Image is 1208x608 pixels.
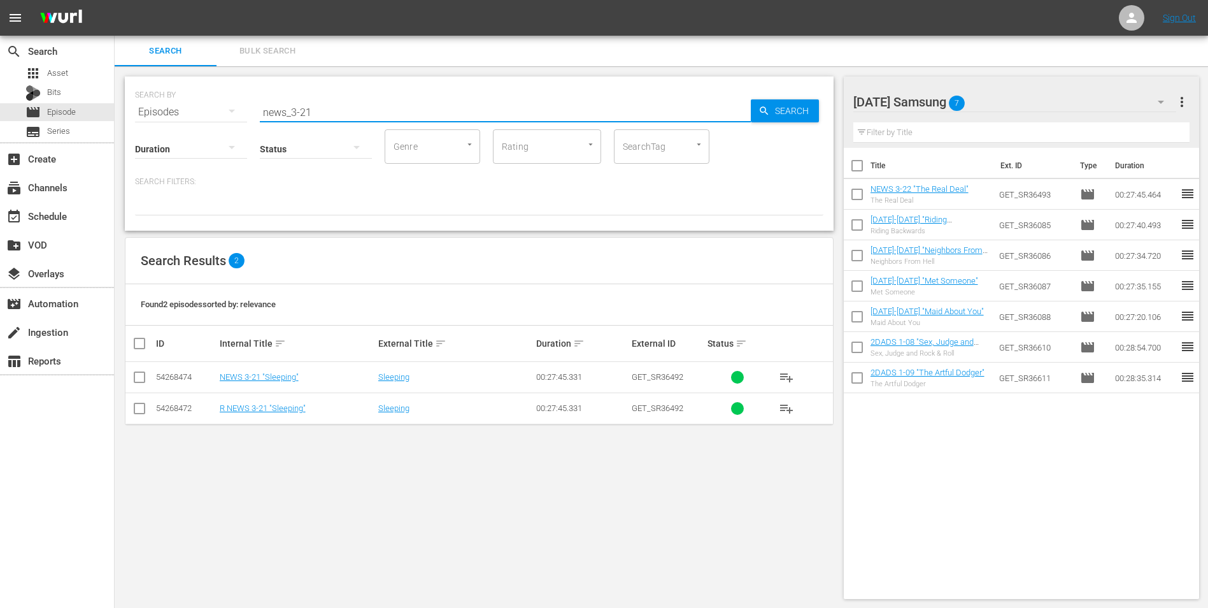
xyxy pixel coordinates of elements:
[870,215,952,234] a: [DATE]-[DATE] "Riding Backwards"
[47,125,70,138] span: Series
[632,338,704,349] div: External ID
[870,276,978,286] a: [DATE]-[DATE] "Met Someone"
[870,337,979,356] a: 2DADS 1-08 "Sex, Judge and Rock & Roll"
[1080,279,1095,294] span: Episode
[707,336,767,351] div: Status
[1180,308,1195,324] span: reorder
[1080,370,1095,386] span: Episode
[994,210,1075,240] td: GET_SR36085
[1163,13,1196,23] a: Sign Out
[1180,370,1195,385] span: reorder
[1080,248,1095,263] span: Episode
[141,300,276,309] span: Found 2 episodes sorted by: relevance
[632,372,683,382] span: GET_SR36492
[47,106,76,119] span: Episode
[6,152,22,167] span: Create
[47,86,61,99] span: Bits
[156,338,216,349] div: ID
[771,362,802,393] button: playlist_add
[870,227,990,235] div: Riding Backwards
[156,372,216,382] div: 54268474
[632,403,683,413] span: GET_SR36492
[536,403,627,413] div: 00:27:45.331
[1180,339,1195,354] span: reorder
[156,403,216,413] div: 54268472
[1080,309,1095,324] span: Episode
[994,363,1075,393] td: GET_SR36611
[25,105,41,120] span: Episode
[870,148,993,184] th: Title
[779,401,794,416] span: playlist_add
[224,44,311,59] span: Bulk Search
[870,184,969,194] a: NEWS 3-22 "The Real Deal"
[1110,179,1180,210] td: 00:27:45.464
[870,196,969,205] div: The Real Deal
[870,319,984,327] div: Maid About You
[6,266,22,282] span: Overlays
[435,338,446,349] span: sort
[994,301,1075,332] td: GET_SR36088
[1072,148,1107,184] th: Type
[994,271,1075,301] td: GET_SR36087
[25,66,41,81] span: Asset
[870,288,978,296] div: Met Someone
[994,179,1075,210] td: GET_SR36493
[6,44,22,59] span: Search
[6,209,22,224] span: Schedule
[853,84,1177,120] div: [DATE] Samsung
[870,257,990,266] div: Neighbors From Hell
[693,138,705,150] button: Open
[536,372,627,382] div: 00:27:45.331
[779,370,794,385] span: playlist_add
[31,3,92,33] img: ans4CAIJ8jUAAAAAAAAAAAAAAAAAAAAAAAAgQb4GAAAAAAAAAAAAAAAAAAAAAAAAJMjXAAAAAAAAAAAAAAAAAAAAAAAAgAT5G...
[6,325,22,340] span: create
[135,94,247,130] div: Episodes
[870,380,984,388] div: The Artful Dodger
[25,124,41,140] span: Series
[585,138,597,150] button: Open
[1110,271,1180,301] td: 00:27:35.155
[1080,340,1095,355] span: Episode
[47,67,68,80] span: Asset
[536,336,627,351] div: Duration
[771,393,802,424] button: playlist_add
[735,338,747,349] span: sort
[135,177,823,187] p: Search Filters:
[573,338,585,349] span: sort
[378,403,409,413] a: Sleeping
[1110,210,1180,240] td: 00:27:40.493
[25,85,41,101] div: Bits
[870,368,984,377] a: 2DADS 1-09 "The Artful Dodger"
[1110,301,1180,332] td: 00:27:20.106
[464,138,476,150] button: Open
[6,180,22,196] span: Channels
[378,372,409,382] a: Sleeping
[994,240,1075,271] td: GET_SR36086
[870,307,984,316] a: [DATE]-[DATE] "Maid About You"
[220,336,374,351] div: Internal Title
[8,10,23,25] span: menu
[770,99,819,122] span: Search
[141,253,226,268] span: Search Results
[6,238,22,253] span: VOD
[220,403,306,413] a: R NEWS 3-21 "Sleeping"
[274,338,286,349] span: sort
[1110,363,1180,393] td: 00:28:35.314
[229,253,245,268] span: 2
[220,372,299,382] a: NEWS 3-21 "Sleeping"
[1174,94,1190,110] span: more_vert
[994,332,1075,363] td: GET_SR36610
[1110,240,1180,271] td: 00:27:34.720
[1110,332,1180,363] td: 00:28:54.700
[6,296,22,312] span: Automation
[122,44,209,59] span: Search
[870,349,990,358] div: Sex, Judge and Rock & Roll
[1107,148,1184,184] th: Duration
[993,148,1073,184] th: Ext. ID
[1174,87,1190,117] button: more_vert
[1180,217,1195,232] span: reorder
[378,336,533,351] div: External Title
[1180,247,1195,263] span: reorder
[1180,278,1195,293] span: reorder
[870,245,988,264] a: [DATE]-[DATE] "Neighbors From Hell"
